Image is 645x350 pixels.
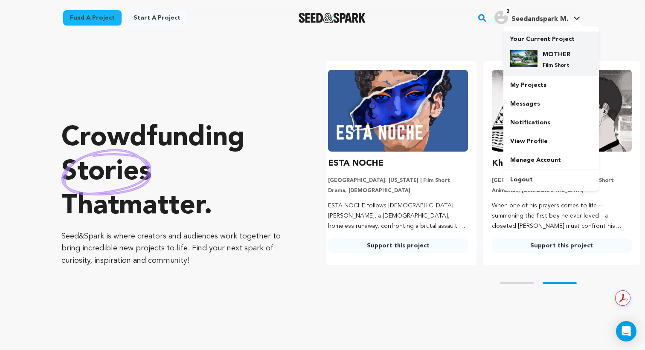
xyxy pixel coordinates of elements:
[503,76,599,95] a: My Projects
[493,9,582,24] a: Seedandspark M.'s Profile
[493,9,582,27] span: Seedandspark M.'s Profile
[510,50,537,67] img: 8e2fd628a0b4876f.jpg
[127,10,187,26] a: Start a project
[543,62,573,69] p: Film Short
[510,32,592,76] a: Your Current Project MOTHER Film Short
[299,13,366,23] a: Seed&Spark Homepage
[61,230,292,267] p: Seed&Spark is where creators and audiences work together to bring incredible new projects to life...
[328,238,468,253] a: Support this project
[503,7,513,16] span: 3
[494,11,568,24] div: Seedandspark M.'s Profile
[328,177,468,184] p: [GEOGRAPHIC_DATA], [US_STATE] | Film Short
[503,170,599,189] a: Logout
[492,70,632,152] img: Khutbah image
[299,13,366,23] img: Seed&Spark Logo Dark Mode
[63,10,122,26] a: Fund a project
[492,238,632,253] a: Support this project
[61,149,151,195] img: hand sketched image
[61,121,292,224] p: Crowdfunding that .
[492,201,632,231] p: When one of his prayers comes to life—summoning the first boy he ever loved—a closeted [PERSON_NA...
[616,321,636,341] div: Open Intercom Messenger
[511,16,568,23] span: Seedandspark M.
[328,201,468,231] p: ESTA NOCHE follows [DEMOGRAPHIC_DATA] [PERSON_NAME], a [DEMOGRAPHIC_DATA], homeless runaway, conf...
[328,70,468,152] img: ESTA NOCHE image
[503,151,599,169] a: Manage Account
[328,157,384,170] h3: ESTA NOCHE
[543,50,573,59] h4: MOTHER
[492,177,632,184] p: [GEOGRAPHIC_DATA], [US_STATE] | Film Short
[492,187,632,194] p: Animation, [DEMOGRAPHIC_DATA]
[119,193,204,220] span: matter
[503,95,599,113] a: Messages
[503,113,599,132] a: Notifications
[492,157,527,170] h3: Khutbah
[328,187,468,194] p: Drama, [DEMOGRAPHIC_DATA]
[510,32,592,43] p: Your Current Project
[503,132,599,151] a: View Profile
[494,11,508,24] img: user.png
